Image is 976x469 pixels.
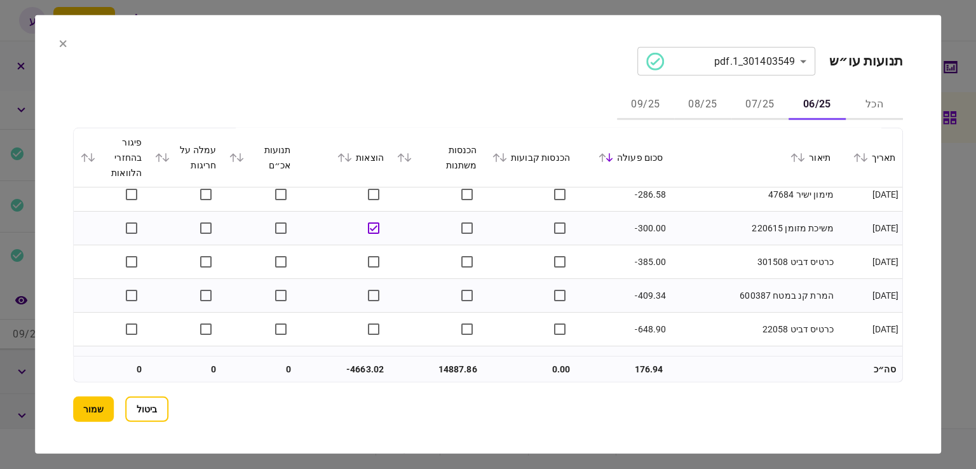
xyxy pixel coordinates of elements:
[576,212,669,245] td: -300.00
[229,142,291,173] div: תנועות אכ״ם
[789,90,846,120] button: 06/25
[670,245,837,279] td: כרטיס דביט 301508
[670,212,837,245] td: משיכת מזומן 220615
[646,52,795,70] div: 301403549_1.pdf
[490,150,570,165] div: הכנסות קבועות
[396,142,477,173] div: הכנסות משתנות
[837,313,902,346] td: [DATE]
[74,357,148,382] td: 0
[576,346,669,380] td: -724.17
[837,346,902,380] td: [DATE]
[837,245,902,279] td: [DATE]
[576,245,669,279] td: -385.00
[154,142,216,173] div: עמלה על חריגות
[670,346,837,380] td: ל.מאסטרקרד (יש) 6647
[583,150,663,165] div: סכום פעולה
[148,357,222,382] td: 0
[484,357,576,382] td: 0.00
[670,178,837,212] td: מימון ישיר 47684
[670,279,837,313] td: המרת קנ במטח 600387
[223,357,297,382] td: 0
[576,357,669,382] td: 176.94
[846,90,903,120] button: הכל
[80,135,142,180] div: פיגור בהחזרי הלוואות
[829,53,902,69] h2: תנועות עו״ש
[837,279,902,313] td: [DATE]
[837,178,902,212] td: [DATE]
[297,357,390,382] td: -4663.02
[304,150,384,165] div: הוצאות
[676,150,831,165] div: תיאור
[674,90,731,120] button: 08/25
[73,397,114,422] button: שמור
[576,178,669,212] td: -286.58
[125,397,168,422] button: ביטול
[390,357,483,382] td: 14887.86
[843,150,896,165] div: תאריך
[837,212,902,245] td: [DATE]
[576,279,669,313] td: -409.34
[617,90,674,120] button: 09/25
[731,90,789,120] button: 07/25
[576,313,669,346] td: -648.90
[670,313,837,346] td: כרטיס דביט 22058
[837,357,902,382] td: סה״כ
